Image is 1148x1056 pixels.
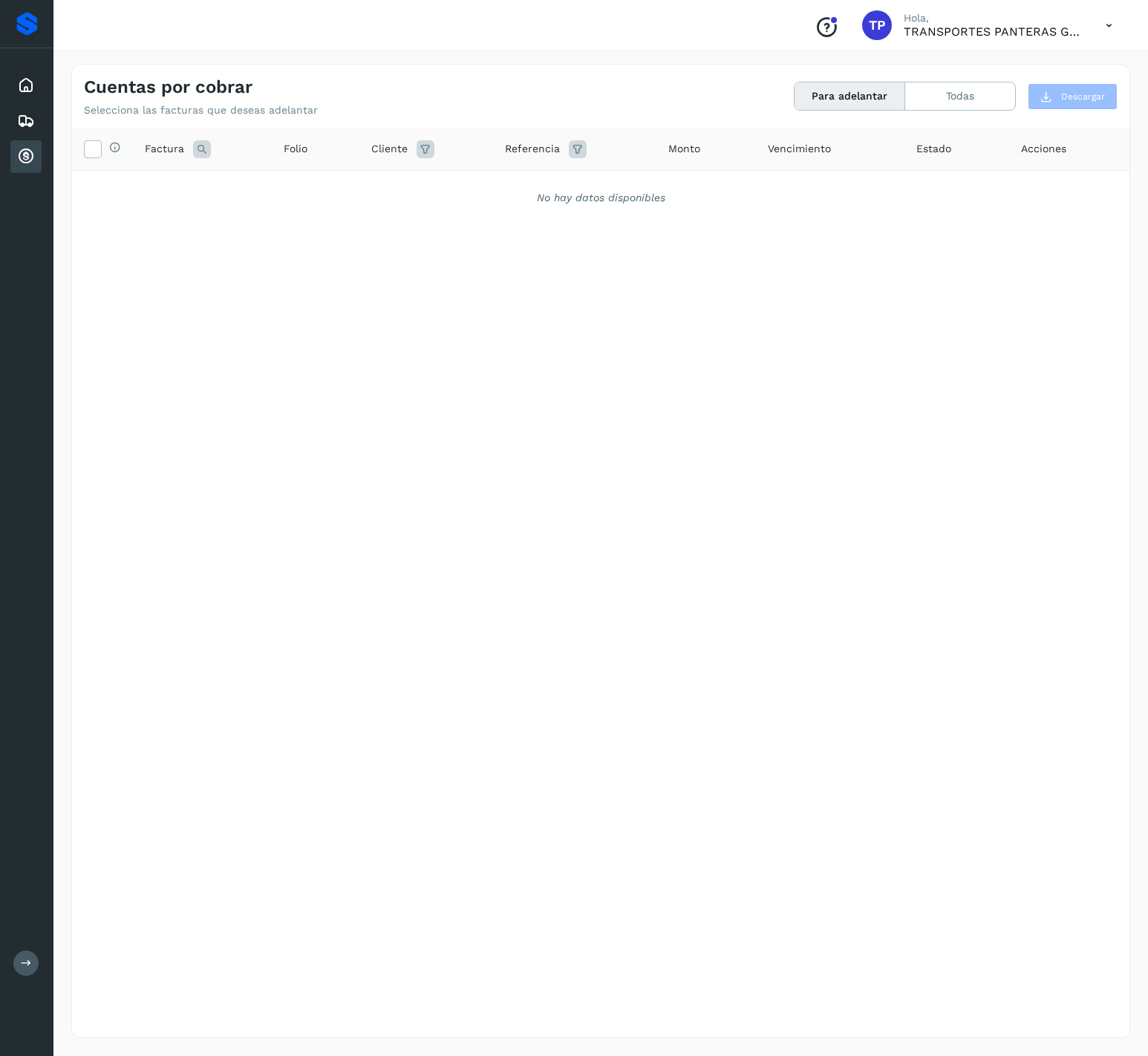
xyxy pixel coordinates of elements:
span: Estado [916,141,951,157]
div: Inicio [10,69,42,102]
span: Monto [668,141,700,157]
span: Folio [284,141,307,157]
p: TRANSPORTES PANTERAS GAPO S.A. DE C.V. [904,25,1082,39]
p: Selecciona las facturas que deseas adelantar [84,104,318,117]
span: Acciones [1021,141,1066,157]
div: Cuentas por cobrar [10,140,42,173]
span: Factura [145,141,184,157]
span: Vencimiento [768,141,831,157]
div: Embarques [10,105,42,137]
button: Descargar [1028,83,1118,110]
div: No hay datos disponibles [91,190,1110,206]
h4: Cuentas por cobrar [84,76,252,98]
button: Todas [905,82,1015,110]
p: Hola, [904,12,1082,25]
button: Para adelantar [795,82,905,110]
span: Descargar [1061,90,1105,103]
span: Referencia [505,141,560,157]
span: Cliente [371,141,408,157]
